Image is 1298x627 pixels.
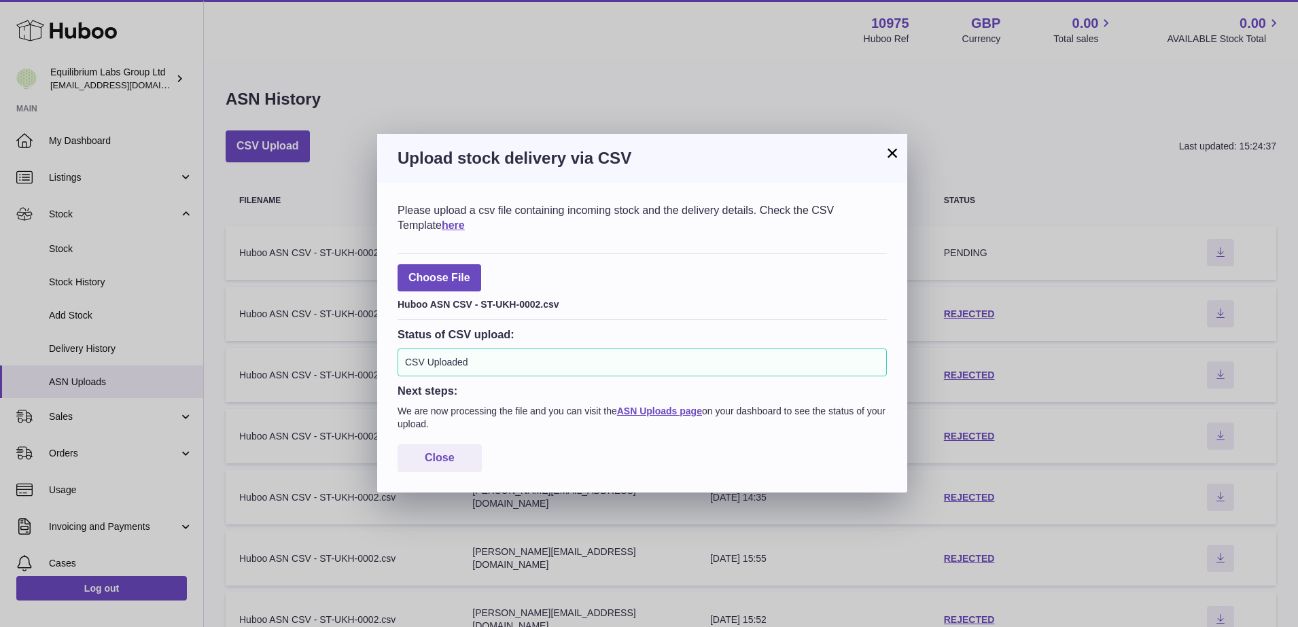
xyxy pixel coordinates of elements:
button: × [884,145,900,161]
span: Choose File [398,264,481,292]
h3: Status of CSV upload: [398,327,887,342]
div: CSV Uploaded [398,348,887,376]
div: Please upload a csv file containing incoming stock and the delivery details. Check the CSV Template [398,203,887,232]
span: Close [425,452,455,463]
h3: Upload stock delivery via CSV [398,147,887,169]
h3: Next steps: [398,383,887,398]
a: ASN Uploads page [617,406,702,416]
div: Huboo ASN CSV - ST-UKH-0002.csv [398,295,887,311]
button: Close [398,444,482,472]
p: We are now processing the file and you can visit the on your dashboard to see the status of your ... [398,405,887,431]
a: here [442,219,465,231]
